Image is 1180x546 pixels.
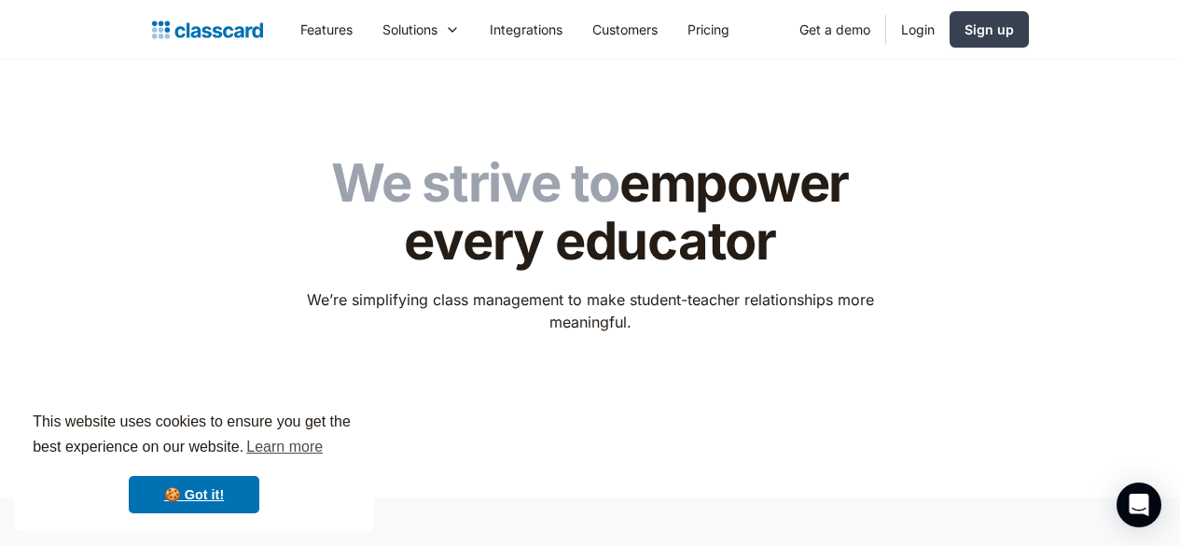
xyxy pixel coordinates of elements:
[784,8,885,50] a: Get a demo
[382,20,437,39] div: Solutions
[294,155,886,270] h1: empower every educator
[950,11,1029,48] a: Sign up
[243,433,326,461] a: learn more about cookies
[1117,483,1161,527] div: Open Intercom Messenger
[33,411,355,461] span: This website uses cookies to ensure you get the best experience on our website.
[152,17,263,43] a: home
[331,151,619,215] span: We strive to
[294,288,886,333] p: We’re simplifying class management to make student-teacher relationships more meaningful.
[15,393,373,531] div: cookieconsent
[886,8,950,50] a: Login
[577,8,673,50] a: Customers
[965,20,1014,39] div: Sign up
[368,8,475,50] div: Solutions
[475,8,577,50] a: Integrations
[129,476,259,513] a: dismiss cookie message
[673,8,744,50] a: Pricing
[285,8,368,50] a: Features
